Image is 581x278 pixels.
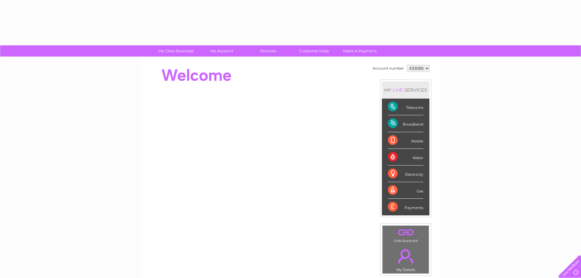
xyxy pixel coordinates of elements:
[335,45,385,57] a: Make A Payment
[197,45,247,57] a: My Account
[392,87,404,93] div: LIVE
[289,45,339,57] a: Customer Help
[388,149,423,165] div: Water
[151,45,201,57] a: My Clear Business
[382,225,429,244] td: Link Account
[382,81,429,99] div: MY SERVICES
[371,63,405,74] td: Account number
[384,246,427,267] a: .
[388,132,423,149] div: Mobile
[388,115,423,132] div: Broadband
[243,45,293,57] a: Services
[388,165,423,182] div: Electricity
[388,182,423,199] div: Gas
[382,244,429,274] td: My Details
[388,99,423,115] div: Telecoms
[384,227,427,238] a: .
[388,199,423,215] div: Payments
